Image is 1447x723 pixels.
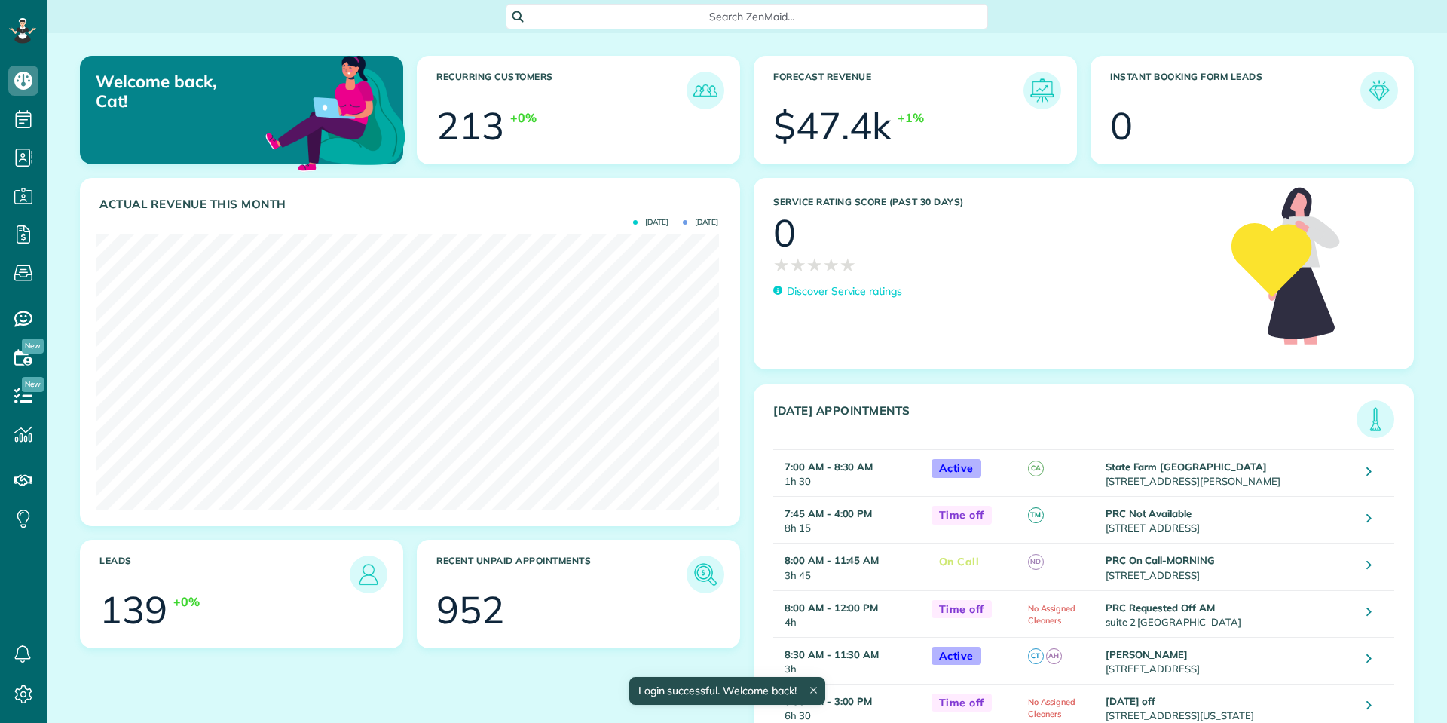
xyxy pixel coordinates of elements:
[1106,461,1267,473] strong: State Farm [GEOGRAPHIC_DATA]
[633,219,668,226] span: [DATE]
[773,450,924,497] td: 1h 30
[1028,697,1076,719] span: No Assigned Cleaners
[510,109,537,127] div: +0%
[353,559,384,590] img: icon_leads-1bed01f49abd5b7fead27621c3d59655bb73ed531f8eeb49469d10e621d6b896.png
[773,544,924,590] td: 3h 45
[1028,648,1044,664] span: CT
[785,461,873,473] strong: 7:00 AM - 8:30 AM
[99,591,167,629] div: 139
[1028,603,1076,626] span: No Assigned Cleaners
[690,75,720,106] img: icon_recurring_customers-cf858462ba22bcd05b5a5880d41d6543d210077de5bb9ebc9590e49fd87d84ed.png
[790,252,806,278] span: ★
[22,377,44,392] span: New
[99,198,724,211] h3: Actual Revenue this month
[823,252,840,278] span: ★
[932,647,981,666] span: Active
[1360,404,1390,434] img: icon_todays_appointments-901f7ab196bb0bea1936b74009e4eb5ffbc2d2711fa7634e0d609ed5ef32b18b.png
[1110,107,1133,145] div: 0
[1102,637,1356,684] td: [STREET_ADDRESS]
[773,252,790,278] span: ★
[1046,648,1062,664] span: AH
[683,219,718,226] span: [DATE]
[932,506,992,525] span: Time off
[690,559,720,590] img: icon_unpaid_appointments-47b8ce3997adf2238b356f14209ab4cced10bd1f174958f3ca8f1d0dd7fffeee.png
[1106,554,1215,566] strong: PRC On Call-MORNING
[785,695,872,707] strong: 8:30 AM - 3:00 PM
[1102,590,1356,637] td: suite 2 [GEOGRAPHIC_DATA]
[1106,507,1192,519] strong: PRC Not Available
[1106,602,1215,614] strong: PRC Requested Off AM
[785,602,878,614] strong: 8:00 AM - 12:00 PM
[898,109,924,127] div: +1%
[1102,497,1356,544] td: [STREET_ADDRESS]
[773,107,892,145] div: $47.4k
[773,72,1023,109] h3: Forecast Revenue
[262,38,408,185] img: dashboard_welcome-42a62b7d889689a78055ac9021e634bf52bae3f8056760290aed330b23ab8690.png
[1028,461,1044,476] span: CA
[1027,75,1057,106] img: icon_forecast_revenue-8c13a41c7ed35a8dcfafea3cbb826a0462acb37728057bba2d056411b612bbbe.png
[773,214,796,252] div: 0
[1028,554,1044,570] span: ND
[932,553,987,571] span: On Call
[436,556,687,593] h3: Recent unpaid appointments
[436,72,687,109] h3: Recurring Customers
[96,72,300,112] p: Welcome back, Cat!
[773,197,1216,207] h3: Service Rating score (past 30 days)
[436,107,504,145] div: 213
[99,556,350,593] h3: Leads
[22,339,44,354] span: New
[1106,648,1188,660] strong: [PERSON_NAME]
[932,600,992,619] span: Time off
[932,694,992,712] span: Time off
[785,648,879,660] strong: 8:30 AM - 11:30 AM
[787,283,902,299] p: Discover Service ratings
[773,590,924,637] td: 4h
[436,591,504,629] div: 952
[1028,507,1044,523] span: TM
[773,497,924,544] td: 8h 15
[1364,75,1394,106] img: icon_form_leads-04211a6a04a5b2264e4ee56bc0799ec3eb69b7e499cbb523a139df1d13a81ae0.png
[932,459,981,478] span: Active
[773,637,924,684] td: 3h
[806,252,823,278] span: ★
[773,283,902,299] a: Discover Service ratings
[773,404,1357,438] h3: [DATE] Appointments
[785,554,879,566] strong: 8:00 AM - 11:45 AM
[1106,695,1156,707] strong: [DATE] off
[1110,72,1360,109] h3: Instant Booking Form Leads
[629,677,824,705] div: Login successful. Welcome back!
[785,507,872,519] strong: 7:45 AM - 4:00 PM
[1102,450,1356,497] td: [STREET_ADDRESS][PERSON_NAME]
[173,593,200,611] div: +0%
[1102,544,1356,590] td: [STREET_ADDRESS]
[840,252,856,278] span: ★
